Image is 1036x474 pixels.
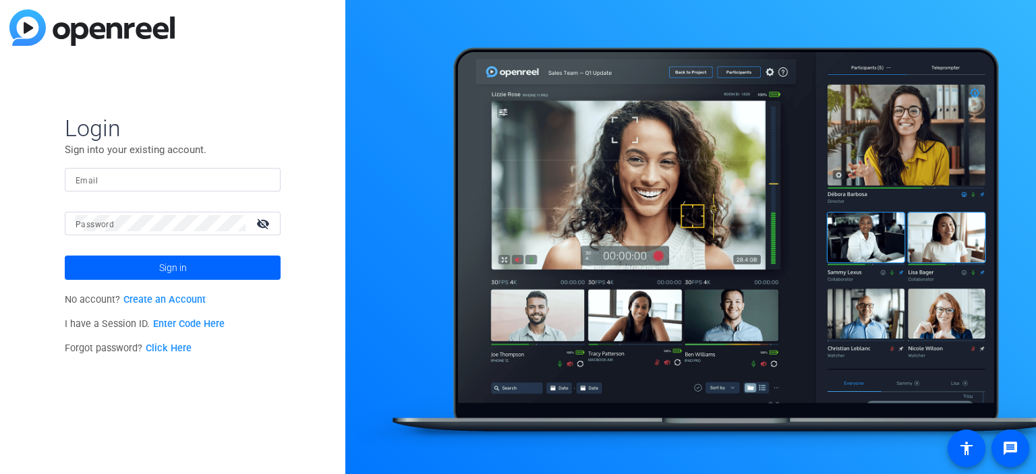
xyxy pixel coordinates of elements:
span: No account? [65,294,206,305]
mat-label: Email [76,176,98,185]
input: Enter Email Address [76,171,270,187]
mat-icon: accessibility [958,440,975,456]
span: Forgot password? [65,343,192,354]
mat-label: Password [76,220,114,229]
p: Sign into your existing account. [65,142,281,157]
mat-icon: visibility_off [248,214,281,233]
span: Sign in [159,251,187,285]
button: Sign in [65,256,281,280]
span: Login [65,114,281,142]
img: blue-gradient.svg [9,9,175,46]
span: I have a Session ID. [65,318,225,330]
a: Click Here [146,343,192,354]
a: Enter Code Here [153,318,225,330]
mat-icon: message [1002,440,1018,456]
a: Create an Account [123,294,206,305]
